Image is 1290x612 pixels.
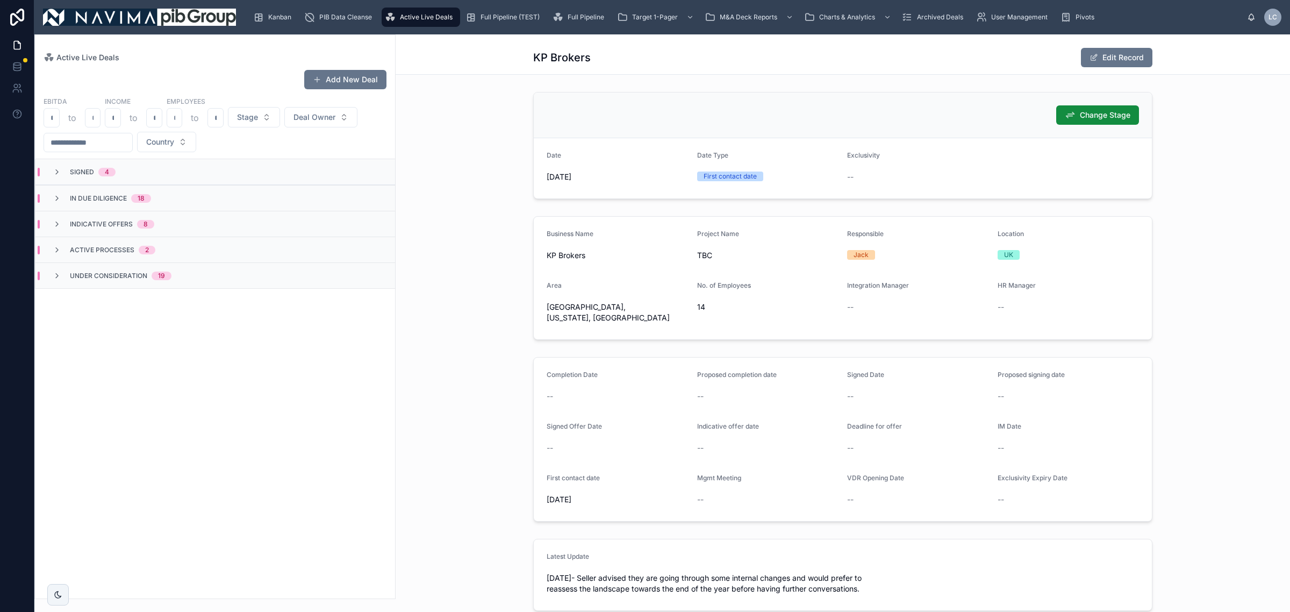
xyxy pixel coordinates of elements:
[1056,105,1139,125] button: Change Stage
[697,250,839,261] span: TBC
[847,230,884,238] span: Responsible
[632,13,678,22] span: Target 1-Pager
[462,8,547,27] a: Full Pipeline (TEST)
[138,194,145,203] div: 18
[847,302,854,312] span: --
[899,8,971,27] a: Archived Deals
[847,391,854,402] span: --
[998,494,1004,505] span: --
[697,494,704,505] span: --
[697,474,741,482] span: Mgmt Meeting
[293,112,335,123] span: Deal Owner
[547,552,589,560] span: Latest Update
[847,474,904,482] span: VDR Opening Date
[697,281,751,289] span: No. of Employees
[144,220,148,229] div: 8
[158,272,165,280] div: 19
[973,8,1055,27] a: User Management
[998,230,1024,238] span: Location
[382,8,460,27] a: Active Live Deals
[44,52,119,63] a: Active Live Deals
[547,474,600,482] span: First contact date
[146,137,174,147] span: Country
[697,371,777,379] span: Proposed completion date
[319,13,372,22] span: PIB Data Cleanse
[697,151,728,159] span: Date Type
[998,443,1004,453] span: --
[847,422,902,430] span: Deadline for offer
[847,151,880,159] span: Exclusivity
[70,246,134,254] span: Active Processes
[547,302,689,323] span: [GEOGRAPHIC_DATA], [US_STATE], [GEOGRAPHIC_DATA]
[167,96,205,106] label: Employees
[1268,13,1277,22] span: LC
[998,281,1036,289] span: HR Manager
[991,13,1048,22] span: User Management
[547,494,689,505] span: [DATE]
[547,443,553,453] span: --
[304,70,386,89] button: Add New Deal
[301,8,379,27] a: PIB Data Cleanse
[704,172,757,181] div: First contact date
[145,246,149,254] div: 2
[547,391,553,402] span: --
[284,107,357,127] button: Select Button
[547,422,602,430] span: Signed Offer Date
[701,8,799,27] a: M&A Deck Reports
[547,573,1139,594] span: [DATE]- Seller advised they are going through some internal changes and would prefer to reassess ...
[847,371,884,379] span: Signed Date
[697,230,739,238] span: Project Name
[614,8,699,27] a: Target 1-Pager
[1076,13,1094,22] span: Pivots
[854,250,869,260] div: Jack
[847,281,909,289] span: Integration Manager
[547,250,689,261] span: KP Brokers
[1057,8,1102,27] a: Pivots
[547,172,689,182] span: [DATE]
[105,96,131,106] label: Income
[1081,48,1152,67] button: Edit Record
[228,107,280,127] button: Select Button
[917,13,963,22] span: Archived Deals
[43,9,236,26] img: App logo
[697,443,704,453] span: --
[819,13,875,22] span: Charts & Analytics
[1080,110,1130,120] span: Change Stage
[44,96,67,106] label: EBITDA
[697,302,839,312] span: 14
[70,168,94,176] span: Signed
[70,272,147,280] span: Under Consideration
[801,8,897,27] a: Charts & Analytics
[68,111,76,124] p: to
[70,220,133,229] span: Indicative Offers
[998,474,1067,482] span: Exclusivity Expiry Date
[1004,250,1013,260] div: UK
[847,443,854,453] span: --
[245,5,1247,29] div: scrollable content
[105,168,109,176] div: 4
[547,371,598,379] span: Completion Date
[998,391,1004,402] span: --
[481,13,540,22] span: Full Pipeline (TEST)
[998,302,1004,312] span: --
[70,194,127,203] span: In Due Diligence
[191,111,199,124] p: to
[547,151,561,159] span: Date
[400,13,453,22] span: Active Live Deals
[130,111,138,124] p: to
[268,13,291,22] span: Kanban
[137,132,196,152] button: Select Button
[998,371,1065,379] span: Proposed signing date
[250,8,299,27] a: Kanban
[549,8,612,27] a: Full Pipeline
[547,230,593,238] span: Business Name
[56,52,119,63] span: Active Live Deals
[998,422,1021,430] span: IM Date
[533,50,591,65] h1: KP Brokers
[847,172,854,182] span: --
[237,112,258,123] span: Stage
[720,13,777,22] span: M&A Deck Reports
[568,13,604,22] span: Full Pipeline
[697,391,704,402] span: --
